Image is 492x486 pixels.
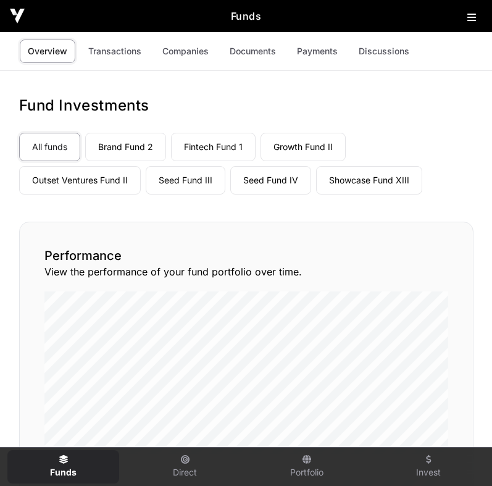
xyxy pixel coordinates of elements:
a: Payments [289,40,346,63]
a: Growth Fund II [261,133,346,161]
a: Showcase Fund XIII [316,166,422,195]
a: Companies [154,40,217,63]
a: Transactions [80,40,149,63]
a: Documents [222,40,284,63]
a: Brand Fund 2 [85,133,166,161]
a: Overview [20,40,75,63]
a: Direct [129,450,241,484]
p: View the performance of your fund portfolio over time. [44,264,448,279]
a: Seed Fund IV [230,166,311,195]
a: Funds [7,450,119,484]
a: Fintech Fund 1 [171,133,256,161]
a: Seed Fund III [146,166,225,195]
a: Portfolio [251,450,363,484]
a: All funds [19,133,80,161]
h2: Performance [44,247,448,264]
a: Discussions [351,40,417,63]
h1: Fund Investments [19,96,473,115]
img: Icehouse Ventures Logo [10,9,25,23]
h2: Funds [25,9,467,23]
a: Invest [373,450,485,484]
a: Outset Ventures Fund II [19,166,141,195]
